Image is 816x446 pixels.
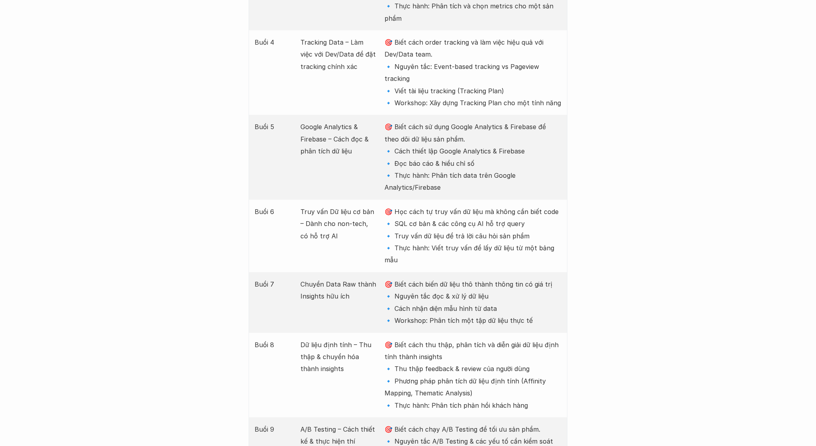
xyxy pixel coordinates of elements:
p: Google Analytics & Firebase – Cách đọc & phân tích dữ liệu [300,121,376,157]
p: Buổi 7 [255,278,292,290]
p: Buổi 5 [255,121,292,133]
p: Dữ liệu định tính – Thu thập & chuyển hóa thành insights [300,339,376,375]
p: 🎯 Biết cách sử dụng Google Analytics & Firebase để theo dõi dữ liệu sản phẩm. 🔹 Cách thiết lập Go... [384,121,561,193]
p: 🎯 Học cách tự truy vấn dữ liệu mà không cần biết code 🔹 SQL cơ bản & các công cụ AI hỗ trợ query ... [384,206,561,266]
p: 🎯 Biết cách biến dữ liệu thô thành thông tin có giá trị 🔹 Nguyên tắc đọc & xử lý dữ liệu 🔹 Cách n... [384,278,561,327]
p: Buổi 6 [255,206,292,218]
p: 🎯 Biết cách thu thập, phân tích và diễn giải dữ liệu định tính thành insights 🔹 Thu thập feedback... [384,339,561,411]
p: Tracking Data – Làm việc với Dev/Data để đặt tracking chính xác [300,36,376,73]
p: Buổi 8 [255,339,292,351]
p: 🎯 Biết cách order tracking và làm việc hiệu quả với Dev/Data team. 🔹 Nguyên tắc: Event-based trac... [384,36,561,109]
p: Chuyển Data Raw thành Insights hữu ích [300,278,376,303]
p: Buổi 9 [255,423,292,435]
p: Buổi 4 [255,36,292,48]
p: Truy vấn Dữ liệu cơ bản – Dành cho non-tech, có hỗ trợ AI [300,206,376,242]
